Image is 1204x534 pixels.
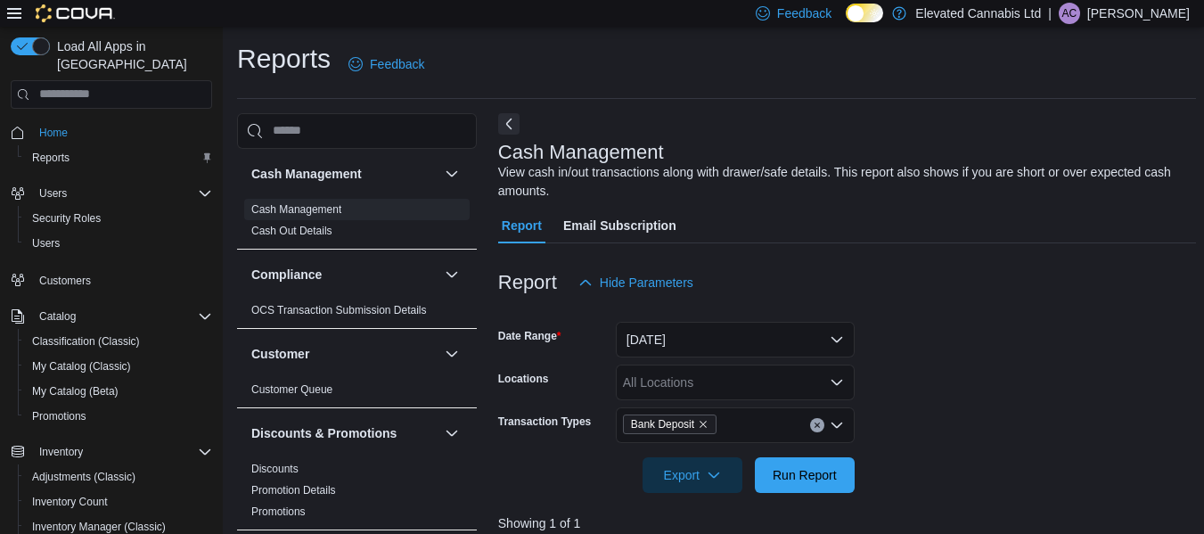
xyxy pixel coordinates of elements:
button: Clear input [810,418,824,432]
p: [PERSON_NAME] [1087,3,1190,24]
p: Showing 1 of 1 [498,514,1196,532]
h3: Report [498,272,557,293]
a: OCS Transaction Submission Details [251,304,427,316]
span: Adjustments (Classic) [32,470,135,484]
button: Compliance [441,264,463,285]
button: Catalog [32,306,83,327]
span: Reports [32,151,70,165]
a: Home [32,122,75,144]
div: Compliance [237,300,477,328]
span: My Catalog (Beta) [25,381,212,402]
span: Customer Queue [251,382,332,397]
label: Transaction Types [498,415,591,429]
span: Report [502,208,542,243]
span: Home [39,126,68,140]
span: Dark Mode [846,22,847,23]
span: Customers [39,274,91,288]
h3: Customer [251,345,309,363]
a: My Catalog (Beta) [25,381,126,402]
span: Feedback [777,4,831,22]
button: Export [643,457,742,493]
button: Customers [4,267,219,292]
button: Catalog [4,304,219,329]
span: Inventory Count [25,491,212,513]
a: Cash Out Details [251,225,332,237]
span: Bank Deposit [631,415,694,433]
h1: Reports [237,41,331,77]
span: Promotion Details [251,483,336,497]
a: Customer Queue [251,383,332,396]
span: My Catalog (Classic) [32,359,131,374]
span: Adjustments (Classic) [25,466,212,488]
button: Inventory [4,440,219,464]
a: Promotions [251,505,306,518]
span: Users [32,236,60,251]
div: Cash Management [237,199,477,249]
button: Reports [18,145,219,170]
button: Remove Bank Deposit from selection in this group [698,419,708,430]
a: Users [25,233,67,254]
span: Users [32,183,212,204]
span: Classification (Classic) [32,334,140,349]
a: My Catalog (Classic) [25,356,138,377]
div: Ashley Carter [1059,3,1080,24]
label: Date Range [498,329,561,343]
button: Hide Parameters [571,265,700,300]
a: Classification (Classic) [25,331,147,352]
span: Promotions [32,409,86,423]
button: Next [498,113,520,135]
div: Customer [237,379,477,407]
a: Cash Management [251,203,341,216]
a: Promotion Details [251,484,336,497]
span: Cash Management [251,202,341,217]
button: Security Roles [18,206,219,231]
button: Run Report [755,457,855,493]
button: Cash Management [441,163,463,185]
a: Feedback [341,46,431,82]
span: My Catalog (Classic) [25,356,212,377]
span: Classification (Classic) [25,331,212,352]
button: My Catalog (Beta) [18,379,219,404]
div: View cash in/out transactions along with drawer/safe details. This report also shows if you are s... [498,163,1187,201]
button: Users [32,183,74,204]
a: Customers [32,270,98,292]
button: Users [4,181,219,206]
h3: Cash Management [251,165,362,183]
span: Cash Out Details [251,224,332,238]
button: Discounts & Promotions [251,424,438,442]
span: Run Report [773,466,837,484]
button: Users [18,231,219,256]
button: Open list of options [830,418,844,432]
span: Feedback [370,55,424,73]
a: Inventory Count [25,491,115,513]
span: Inventory [32,441,212,463]
button: Cash Management [251,165,438,183]
a: Discounts [251,463,299,475]
button: Customer [251,345,438,363]
span: Bank Deposit [623,415,717,434]
a: Security Roles [25,208,108,229]
span: Home [32,121,212,144]
span: Export [653,457,732,493]
button: Compliance [251,266,438,283]
div: Discounts & Promotions [237,458,477,530]
button: Adjustments (Classic) [18,464,219,489]
a: Adjustments (Classic) [25,466,143,488]
span: Discounts [251,462,299,476]
span: Reports [25,147,212,168]
button: Open list of options [830,375,844,390]
span: Inventory Manager (Classic) [32,520,166,534]
h3: Cash Management [498,142,664,163]
span: Hide Parameters [600,274,693,292]
button: Customer [441,343,463,365]
h3: Discounts & Promotions [251,424,397,442]
span: Catalog [39,309,76,324]
span: Security Roles [25,208,212,229]
span: Catalog [32,306,212,327]
span: Security Roles [32,211,101,226]
span: Email Subscription [563,208,676,243]
button: Inventory Count [18,489,219,514]
span: OCS Transaction Submission Details [251,303,427,317]
span: Inventory [39,445,83,459]
button: Classification (Classic) [18,329,219,354]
